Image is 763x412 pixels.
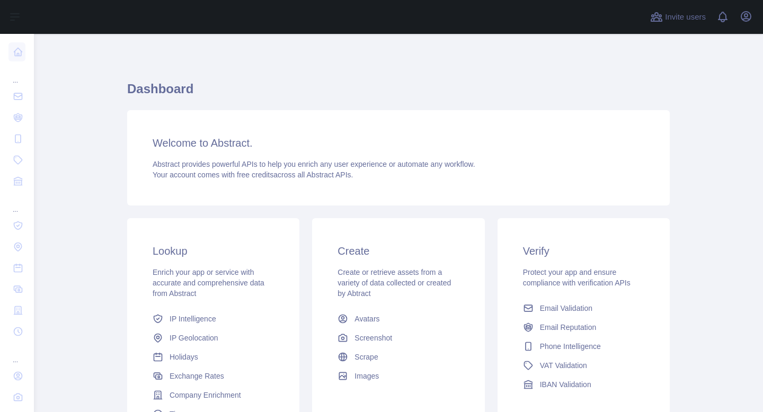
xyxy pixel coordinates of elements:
[523,244,644,258] h3: Verify
[8,193,25,214] div: ...
[338,244,459,258] h3: Create
[519,318,649,337] a: Email Reputation
[170,371,224,381] span: Exchange Rates
[148,386,278,405] a: Company Enrichment
[648,8,708,25] button: Invite users
[127,80,670,106] h1: Dashboard
[354,352,378,362] span: Scrape
[148,347,278,366] a: Holidays
[333,347,463,366] a: Scrape
[148,366,278,386] a: Exchange Rates
[8,343,25,364] div: ...
[540,322,597,333] span: Email Reputation
[153,136,644,150] h3: Welcome to Abstract.
[153,171,353,179] span: Your account comes with across all Abstract APIs.
[170,352,198,362] span: Holidays
[540,379,591,390] span: IBAN Validation
[540,360,587,371] span: VAT Validation
[354,314,379,324] span: Avatars
[354,371,379,381] span: Images
[153,244,274,258] h3: Lookup
[665,11,706,23] span: Invite users
[333,366,463,386] a: Images
[333,328,463,347] a: Screenshot
[8,64,25,85] div: ...
[354,333,392,343] span: Screenshot
[540,341,601,352] span: Phone Intelligence
[153,268,264,298] span: Enrich your app or service with accurate and comprehensive data from Abstract
[519,337,649,356] a: Phone Intelligence
[333,309,463,328] a: Avatars
[148,309,278,328] a: IP Intelligence
[519,375,649,394] a: IBAN Validation
[237,171,273,179] span: free credits
[170,390,241,400] span: Company Enrichment
[153,160,475,168] span: Abstract provides powerful APIs to help you enrich any user experience or automate any workflow.
[170,333,218,343] span: IP Geolocation
[540,303,592,314] span: Email Validation
[170,314,216,324] span: IP Intelligence
[519,356,649,375] a: VAT Validation
[523,268,631,287] span: Protect your app and ensure compliance with verification APIs
[148,328,278,347] a: IP Geolocation
[519,299,649,318] a: Email Validation
[338,268,451,298] span: Create or retrieve assets from a variety of data collected or created by Abtract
